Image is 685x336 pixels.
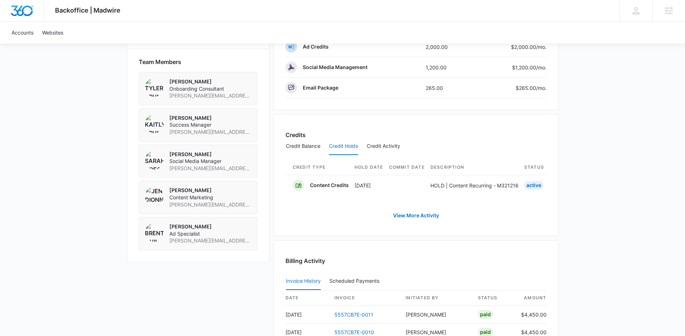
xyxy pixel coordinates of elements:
p: Ad Credits [303,43,329,50]
th: amount [515,290,547,306]
img: Sarah Voegtlin [145,151,164,169]
a: Accounts [7,22,38,44]
p: $1,200.00 [512,64,547,71]
span: Content Marketing [169,194,251,201]
p: $265.00 [513,84,547,92]
span: Description [430,164,519,171]
th: Initiated By [400,290,472,306]
th: status [472,290,515,306]
p: [PERSON_NAME] [169,151,251,158]
button: Invoice History [286,273,321,290]
td: 1,200.00 [420,57,472,78]
span: Credit Type [293,164,349,171]
th: invoice [329,290,400,306]
span: [PERSON_NAME][EMAIL_ADDRESS][PERSON_NAME][DOMAIN_NAME] [169,237,251,244]
p: HOLD | Content Recurring - M321216 [430,182,519,189]
span: Ad Specialist [169,230,251,237]
img: Kaitlyn Brunswig [145,114,164,133]
span: [PERSON_NAME][EMAIL_ADDRESS][PERSON_NAME][DOMAIN_NAME] [169,92,251,99]
span: Hold Date [355,164,383,171]
td: [DATE] [286,306,329,323]
p: [PERSON_NAME] [169,223,251,230]
p: $2,000.00 [511,43,547,51]
button: Credit Activity [367,138,400,155]
td: 2,000.00 [420,37,472,57]
span: Social Media Manager [169,158,251,165]
span: Onboarding Consultant [169,85,251,92]
img: Tyler Brungardt [145,78,164,97]
span: Team Members [139,58,181,66]
h3: Credits [286,131,306,139]
div: Scheduled Payments [329,278,382,283]
span: Backoffice | Madwire [55,6,120,14]
img: Jen Dionne [145,187,164,205]
button: Credit Holds [329,138,358,155]
span: [PERSON_NAME][EMAIL_ADDRESS][PERSON_NAME][DOMAIN_NAME] [169,201,251,208]
a: 5557CB7E-0011 [334,312,373,318]
img: Brent Avila [145,223,164,242]
div: Active [524,181,543,190]
p: Content Credits [310,182,349,189]
p: [PERSON_NAME] [169,187,251,194]
span: [PERSON_NAME][EMAIL_ADDRESS][PERSON_NAME][DOMAIN_NAME] [169,165,251,172]
h3: Billing Activity [286,256,547,265]
a: 5557CB7E-0010 [334,329,374,335]
span: /mo. [536,44,547,50]
p: Email Package [303,84,338,91]
span: [PERSON_NAME][EMAIL_ADDRESS][DOMAIN_NAME] [169,128,251,136]
span: Success Manager [169,121,251,128]
td: 265.00 [420,78,472,98]
a: Websites [38,22,68,44]
span: Status [524,164,544,171]
p: Social Media Management [303,64,367,71]
td: [PERSON_NAME] [400,306,472,323]
button: Credit Balance [286,138,320,155]
p: [PERSON_NAME] [169,114,251,122]
p: [PERSON_NAME] [169,78,251,85]
a: View More Activity [386,207,446,224]
span: /mo. [536,64,547,71]
div: Paid [478,310,493,319]
th: date [286,290,329,306]
td: $4,450.00 [515,306,547,323]
span: /mo. [536,85,547,91]
p: [DATE] [355,182,383,189]
span: Commit Date [389,164,425,171]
